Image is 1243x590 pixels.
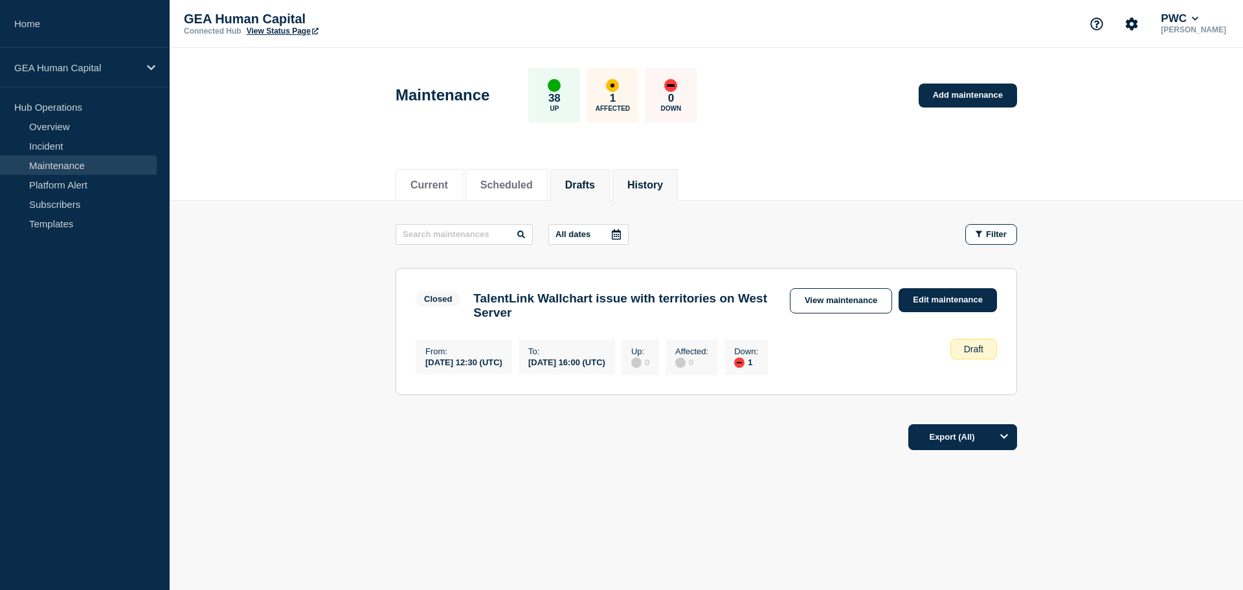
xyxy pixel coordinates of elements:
[675,356,708,368] div: 0
[919,84,1017,108] a: Add maintenance
[734,346,758,356] p: Down :
[908,424,1017,450] button: Export (All)
[548,224,629,245] button: All dates
[14,62,139,73] p: GEA Human Capital
[528,356,605,367] div: [DATE] 16:00 (UTC)
[473,291,777,320] h3: TalentLink Wallchart issue with territories on West Server
[734,357,745,368] div: down
[606,79,619,92] div: affected
[661,105,682,112] p: Down
[790,288,892,313] a: View maintenance
[396,224,533,245] input: Search maintenances
[950,339,997,359] div: Draft
[734,356,758,368] div: 1
[610,92,616,105] p: 1
[627,179,663,191] button: History
[631,357,642,368] div: disabled
[548,79,561,92] div: up
[991,424,1017,450] button: Options
[965,224,1017,245] button: Filter
[596,105,630,112] p: Affected
[986,229,1007,239] span: Filter
[631,346,649,356] p: Up :
[664,79,677,92] div: down
[184,27,241,36] p: Connected Hub
[1158,25,1229,34] p: [PERSON_NAME]
[899,288,997,312] a: Edit maintenance
[675,346,708,356] p: Affected :
[424,294,452,304] div: Closed
[528,346,605,356] p: To :
[668,92,674,105] p: 0
[631,356,649,368] div: 0
[184,12,443,27] p: GEA Human Capital
[247,27,319,36] a: View Status Page
[548,92,561,105] p: 38
[565,179,595,191] button: Drafts
[1083,10,1110,38] button: Support
[396,86,489,104] h1: Maintenance
[1158,12,1201,25] button: PWC
[410,179,448,191] button: Current
[675,357,686,368] div: disabled
[550,105,559,112] p: Up
[425,356,502,367] div: [DATE] 12:30 (UTC)
[1118,10,1145,38] button: Account settings
[480,179,533,191] button: Scheduled
[425,346,502,356] p: From :
[555,229,590,239] p: All dates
